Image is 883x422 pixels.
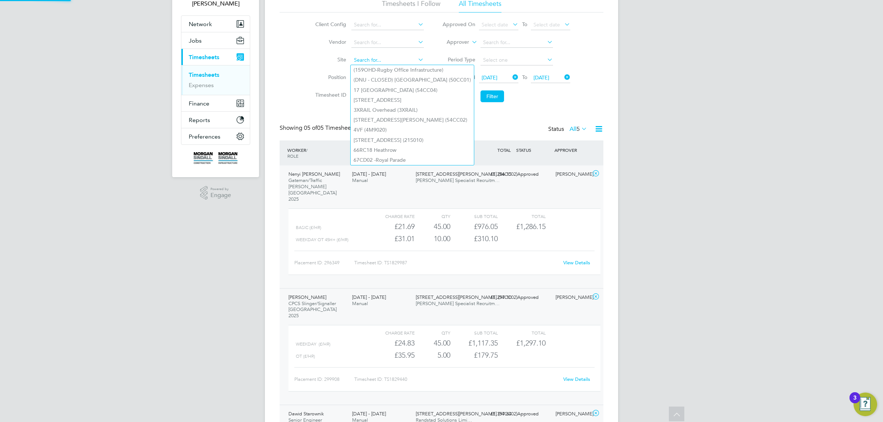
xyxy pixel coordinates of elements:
[553,143,591,157] div: APPROVER
[514,168,553,180] div: Approved
[351,37,424,48] input: Search for...
[450,349,498,361] div: £179.75
[476,292,514,304] div: £1,297.10
[351,145,474,155] li: 66RC18 Heathrow
[351,155,474,165] li: 67CD02 -Royal Parade
[482,74,497,81] span: [DATE]
[288,177,337,202] span: Gateman/Traffic [PERSON_NAME] [GEOGRAPHIC_DATA] 2025
[450,337,498,349] div: £1,117.35
[367,233,415,245] div: £31.01
[189,133,220,140] span: Preferences
[280,124,357,132] div: Showing
[476,408,514,420] div: £1,397.64
[415,212,450,221] div: QTY
[416,300,500,307] span: [PERSON_NAME] Specialist Recruitm…
[181,65,250,95] div: Timesheets
[450,212,498,221] div: Sub Total
[498,212,545,221] div: Total
[415,221,450,233] div: 45.00
[194,152,238,164] img: morgansindall-logo-retina.png
[352,300,368,307] span: Manual
[351,95,474,105] li: [STREET_ADDRESS]
[516,222,546,231] span: £1,286.15
[181,152,250,164] a: Go to home page
[189,82,214,89] a: Expenses
[442,56,475,63] label: Period Type
[516,339,546,347] span: £1,297.10
[181,128,250,144] button: Preferences
[288,171,340,177] span: Nenyi [PERSON_NAME]
[304,124,317,132] span: 05 of
[313,39,346,45] label: Vendor
[288,411,324,417] span: Dawid Starownik
[294,257,354,269] div: Placement ID: 296349
[351,65,474,75] li: (159OHD-Rugby Office Infrastructure)
[367,328,415,337] div: Charge rate
[367,349,415,361] div: £35.95
[553,408,591,420] div: [PERSON_NAME]
[514,143,553,157] div: STATUS
[287,153,298,159] span: ROLE
[416,411,517,417] span: [STREET_ADDRESS][PERSON_NAME] (54CC02)
[351,125,474,135] li: 4VF (4M9020)
[351,115,474,125] li: [STREET_ADDRESS][PERSON_NAME] (54CC02)
[354,257,558,269] div: Timesheet ID: TS1829987
[181,16,250,32] button: Network
[520,19,529,29] span: To
[189,37,202,44] span: Jobs
[306,147,308,153] span: /
[288,294,326,300] span: [PERSON_NAME]
[480,90,504,102] button: Filter
[351,75,474,85] li: (DNU - CLOSED) [GEOGRAPHIC_DATA] (50CC01)
[450,328,498,337] div: Sub Total
[352,177,368,183] span: Manual
[313,21,346,28] label: Client Config
[415,328,450,337] div: QTY
[313,74,346,81] label: Position
[416,177,500,183] span: [PERSON_NAME] Specialist Recruitm…
[415,349,450,361] div: 5.00
[349,143,413,162] div: PERIOD
[514,292,553,304] div: Approved
[553,292,591,304] div: [PERSON_NAME]
[563,376,590,382] a: View Details
[296,354,315,359] span: OT (£/HR)
[189,54,219,61] span: Timesheets
[367,212,415,221] div: Charge rate
[450,221,498,233] div: £976.05
[189,21,212,28] span: Network
[416,294,517,300] span: [STREET_ADDRESS][PERSON_NAME] (54CC02)
[352,411,386,417] span: [DATE] - [DATE]
[351,135,474,145] li: [STREET_ADDRESS] (21S010)
[553,168,591,180] div: [PERSON_NAME]
[313,56,346,63] label: Site
[351,20,424,30] input: Search for...
[533,21,560,28] span: Select date
[367,337,415,349] div: £24.83
[288,300,337,319] span: CPCS Slinger/Signaller [GEOGRAPHIC_DATA] 2025
[570,125,587,133] label: All
[210,186,231,192] span: Powered by
[189,100,209,107] span: Finance
[181,49,250,65] button: Timesheets
[415,337,450,349] div: 45.00
[181,112,250,128] button: Reports
[476,168,514,180] div: £1,286.15
[189,71,219,78] a: Timesheets
[853,398,857,407] div: 3
[563,260,590,266] a: View Details
[480,55,553,65] input: Select one
[436,39,469,46] label: Approver
[416,171,517,177] span: [STREET_ADDRESS][PERSON_NAME] (54CC02)
[352,294,386,300] span: [DATE] - [DATE]
[351,105,474,115] li: 3XRAIL Overhead (3XRAIL)
[354,373,558,385] div: Timesheet ID: TS1829440
[520,72,529,82] span: To
[480,37,553,48] input: Search for...
[548,124,589,135] div: Status
[514,408,553,420] div: Approved
[304,124,355,132] span: 05 Timesheets
[200,186,231,200] a: Powered byEngage
[296,341,330,347] span: Weekday (£/HR)
[854,393,877,416] button: Open Resource Center, 3 new notifications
